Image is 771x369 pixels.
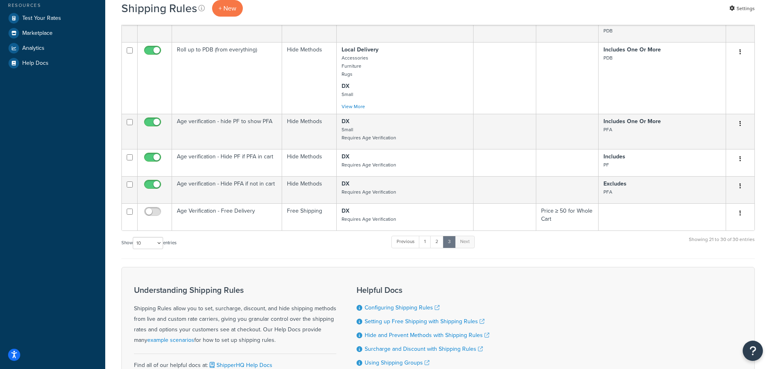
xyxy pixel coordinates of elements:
[172,42,282,114] td: Roll up to PDB (from everything)
[172,114,282,149] td: Age verification - hide PF to show PFA
[22,45,45,52] span: Analytics
[391,236,420,248] a: Previous
[603,45,661,54] strong: Includes One Or More
[419,236,431,248] a: 1
[603,179,627,188] strong: Excludes
[365,358,429,367] a: Using Shipping Groups
[603,152,625,161] strong: Includes
[22,30,53,37] span: Marketplace
[365,317,484,326] a: Setting up Free Shipping with Shipping Rules
[365,345,483,353] a: Surcharge and Discount with Shipping Rules
[342,179,349,188] strong: DX
[6,11,99,26] a: Test Your Rates
[342,126,396,141] small: Small Requires Age Verification
[121,0,197,16] h1: Shipping Rules
[22,60,49,67] span: Help Docs
[342,82,349,90] strong: DX
[133,237,163,249] select: Showentries
[6,2,99,9] div: Resources
[147,336,194,344] a: example scenarios
[342,188,396,196] small: Requires Age Verification
[282,203,337,230] td: Free Shipping
[603,161,609,169] small: PF
[134,286,336,346] div: Shipping Rules allow you to set, surcharge, discount, and hide shipping methods from live and cus...
[603,126,612,133] small: PFA
[172,203,282,230] td: Age Verification - Free Delivery
[282,176,337,203] td: Hide Methods
[342,54,368,78] small: Accessories Furniture Rugs
[342,152,349,161] strong: DX
[282,149,337,176] td: Hide Methods
[357,286,489,294] h3: Helpful Docs
[172,149,282,176] td: Age verification - Hide PF if PFA in cart
[342,103,365,110] a: View More
[342,117,349,126] strong: DX
[6,41,99,55] a: Analytics
[6,56,99,70] a: Help Docs
[121,237,176,249] label: Show entries
[443,236,456,248] a: 3
[603,117,661,126] strong: Includes One Or More
[134,286,336,294] h3: Understanding Shipping Rules
[282,114,337,149] td: Hide Methods
[689,235,755,252] div: Showing 21 to 30 of 30 entries
[6,26,99,41] a: Marketplace
[342,161,396,169] small: Requires Age Verification
[430,236,444,248] a: 2
[536,203,599,230] td: Price ≥ 50 for Whole Cart
[342,45,378,54] strong: Local Delivery
[22,15,61,22] span: Test Your Rates
[603,54,612,62] small: PDB
[743,341,763,361] button: Open Resource Center
[282,42,337,114] td: Hide Methods
[729,3,755,14] a: Settings
[342,207,349,215] strong: DX
[172,176,282,203] td: Age verification - Hide PFA if not in cart
[455,236,475,248] a: Next
[342,91,353,98] small: Small
[603,188,612,196] small: PFA
[342,215,396,223] small: Requires Age Verification
[365,303,440,312] a: Configuring Shipping Rules
[365,331,489,339] a: Hide and Prevent Methods with Shipping Rules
